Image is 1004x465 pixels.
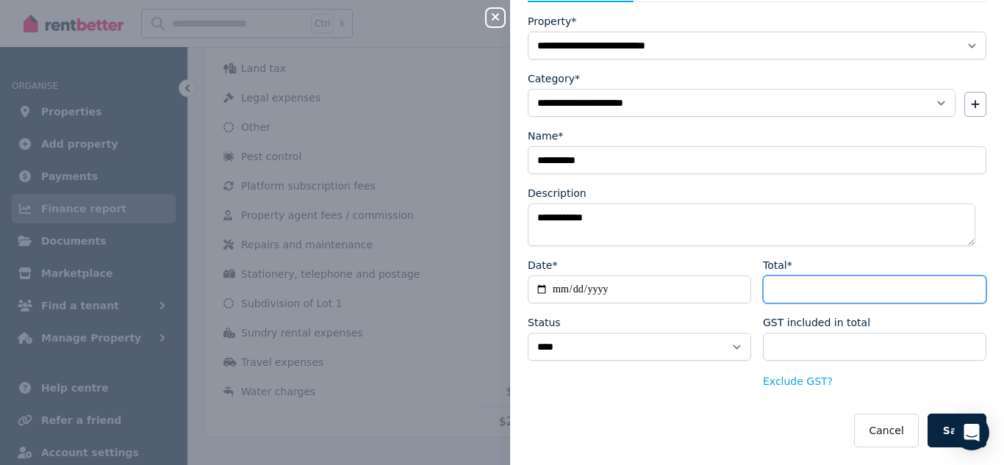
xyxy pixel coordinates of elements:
[928,414,986,447] button: Save
[763,258,792,273] label: Total*
[528,258,557,273] label: Date*
[528,186,587,201] label: Description
[528,71,580,86] label: Category*
[763,315,870,330] label: GST included in total
[854,414,918,447] button: Cancel
[528,315,561,330] label: Status
[954,415,989,450] div: Open Intercom Messenger
[528,129,563,143] label: Name*
[528,14,576,29] label: Property*
[763,374,833,389] button: Exclude GST?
